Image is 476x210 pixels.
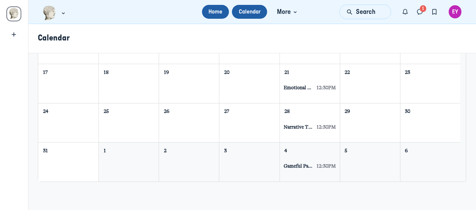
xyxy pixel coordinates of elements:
td: August 21, 2025 [280,64,340,103]
td: September 2, 2025 [159,142,219,181]
a: August 23, 2025 [403,67,412,77]
td: August 22, 2025 [340,64,400,103]
td: August 28, 2025 [280,103,340,142]
a: August 18, 2025 [102,67,110,77]
header: Page Header [28,24,476,53]
a: Home [202,5,229,19]
a: Museums as Progress [6,6,21,21]
td: August 20, 2025 [219,64,280,103]
a: August 24, 2025 [42,106,50,116]
button: Event Details [281,84,339,91]
td: September 1, 2025 [99,142,159,181]
span: More [277,7,299,17]
button: Event Details [281,124,339,130]
button: Bookmarks [427,4,442,19]
a: August 26, 2025 [162,106,171,116]
button: Event Details [281,163,339,169]
td: August 24, 2025 [38,103,98,142]
a: September 2, 2025 [162,146,168,155]
a: September 4, 2025 [283,146,289,155]
button: Search [339,4,391,19]
span: 12:30pm [317,163,336,169]
h1: Calendar [38,33,460,44]
a: August 30, 2025 [403,106,412,116]
td: August 17, 2025 [38,64,98,103]
td: September 4, 2025 [280,142,340,181]
td: August 27, 2025 [219,103,280,142]
span: Emotional Evocation [Designing for Playful Engagement] [284,84,313,91]
td: August 26, 2025 [159,103,219,142]
a: August 20, 2025 [223,67,231,77]
a: Calendar [232,5,267,19]
a: September 5, 2025 [343,146,349,155]
a: August 21, 2025 [283,67,291,77]
span: 12:30pm [317,124,336,130]
a: Create a new community [7,28,21,41]
td: August 29, 2025 [340,103,400,142]
span: 12:30pm [317,84,336,91]
a: August 25, 2025 [102,106,110,116]
a: August 28, 2025 [283,106,291,116]
a: August 31, 2025 [42,146,49,155]
button: Direct messages [413,4,427,19]
td: August 18, 2025 [99,64,159,103]
td: August 31, 2025 [38,142,98,181]
button: More [270,5,302,19]
div: EY [449,5,462,18]
a: September 6, 2025 [403,146,409,155]
td: August 19, 2025 [159,64,219,103]
td: August 23, 2025 [400,64,460,103]
td: August 25, 2025 [99,103,159,142]
a: August 19, 2025 [162,67,170,77]
img: Museums as Progress logo [43,6,57,20]
a: September 3, 2025 [223,146,228,155]
td: September 6, 2025 [400,142,460,181]
a: August 22, 2025 [343,67,351,77]
a: August 17, 2025 [42,67,49,77]
a: August 27, 2025 [223,106,231,116]
button: User menu options [449,5,462,18]
td: September 5, 2025 [340,142,400,181]
a: August 29, 2025 [343,106,351,116]
a: September 1, 2025 [102,146,107,155]
span: Gameful Participation + Putting Together the Pieces of Playful Engagement [Designing for Playful ... [284,163,313,169]
button: Museums as Progress logo [43,5,67,21]
td: August 30, 2025 [400,103,460,142]
img: Museums as Progress logo [8,8,20,20]
span: Narrative Transportation and Storytelling [Designing for Playful Engagement] [284,124,313,130]
td: September 3, 2025 [219,142,280,181]
button: Notifications [398,4,413,19]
